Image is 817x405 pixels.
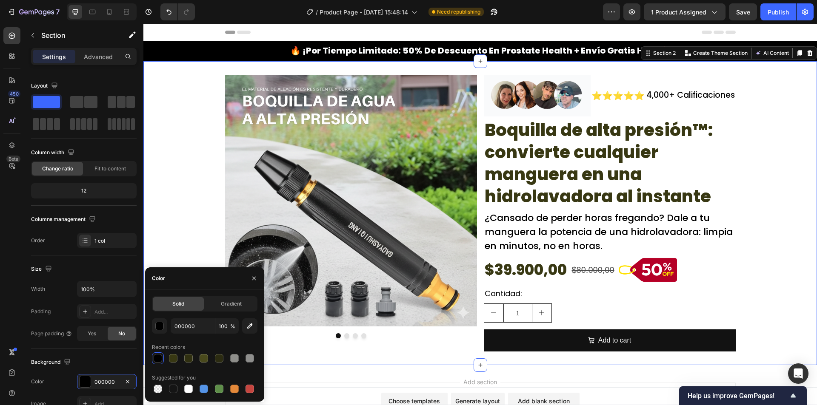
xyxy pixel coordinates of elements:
[42,165,73,173] span: Change ratio
[341,280,360,298] button: decrement
[221,300,242,308] span: Gradient
[651,8,706,17] span: 1 product assigned
[437,8,480,16] span: Need republishing
[41,30,111,40] p: Section
[428,238,472,255] div: $80.000,00
[6,156,20,162] div: Beta
[448,64,501,79] p: ⭐⭐⭐⭐⭐
[56,7,60,17] p: 7
[152,374,196,382] div: Suggested for you
[550,25,604,33] p: Create Theme Section
[736,8,750,16] span: Save
[201,309,206,314] button: Dot
[31,330,72,337] div: Page padding
[768,8,789,17] div: Publish
[160,3,195,20] div: Undo/Redo
[688,391,798,401] button: Show survey - Help us improve GemPages!
[31,378,44,385] div: Color
[118,330,125,337] span: No
[360,280,389,298] input: quantity
[341,263,591,277] p: Cantidad:
[152,275,165,282] div: Color
[340,306,592,328] button: Add to cart
[508,25,534,33] div: Section 2
[502,66,592,77] div: Rich Text Editor. Editing area: main
[218,309,223,314] button: Dot
[320,8,408,17] span: Product Page - [DATE] 15:48:14
[192,309,197,314] button: Dot
[94,165,126,173] span: Fit to content
[316,8,318,17] span: /
[143,24,817,405] iframe: Design area
[94,308,134,316] div: Add...
[644,3,726,20] button: 1 product assigned
[31,237,45,244] div: Order
[340,94,592,184] h2: Boquilla de alta presión™: convierte cualquier manguera en una hidrolavadora al instante
[31,263,54,275] div: Size
[33,185,135,197] div: 12
[389,280,408,298] button: increment
[31,308,51,315] div: Padding
[475,232,534,261] img: gempages_571795456183501976-f8b44e27-a30b-4908-9d96-68d5bddea8fe.webp
[340,232,424,260] div: $39.900,00
[503,67,591,76] p: 4,000+ Calificaciones
[341,187,591,229] p: ¿Cansado de perder horas fregando? Dale a tu manguera la potencia de una hidrolavadora: limpia en...
[42,52,66,61] p: Settings
[610,24,647,34] button: AI Content
[230,323,235,330] span: %
[340,51,447,93] img: gempages_571795456183501976-526d4166-eeab-47a0-89e4-8971f53b212d.png
[340,262,592,278] div: Rich Text Editor. Editing area: main
[31,214,97,225] div: Columns management
[688,392,788,400] span: Help us improve GemPages!
[3,3,63,20] button: 7
[317,354,357,363] span: Add section
[171,318,215,334] input: Eg: FFFFFF
[77,281,136,297] input: Auto
[455,311,488,323] div: Add to cart
[94,378,119,386] div: 000000
[209,309,214,314] button: Dot
[760,3,796,20] button: Publish
[94,237,134,245] div: 1 col
[172,300,184,308] span: Solid
[31,285,45,293] div: Width
[788,363,808,384] div: Open Intercom Messenger
[152,343,185,351] div: Recent colors
[88,330,96,337] span: Yes
[729,3,757,20] button: Save
[31,80,60,92] div: Layout
[8,91,20,97] div: 450
[31,147,76,159] div: Column width
[31,357,72,368] div: Background
[84,52,113,61] p: Advanced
